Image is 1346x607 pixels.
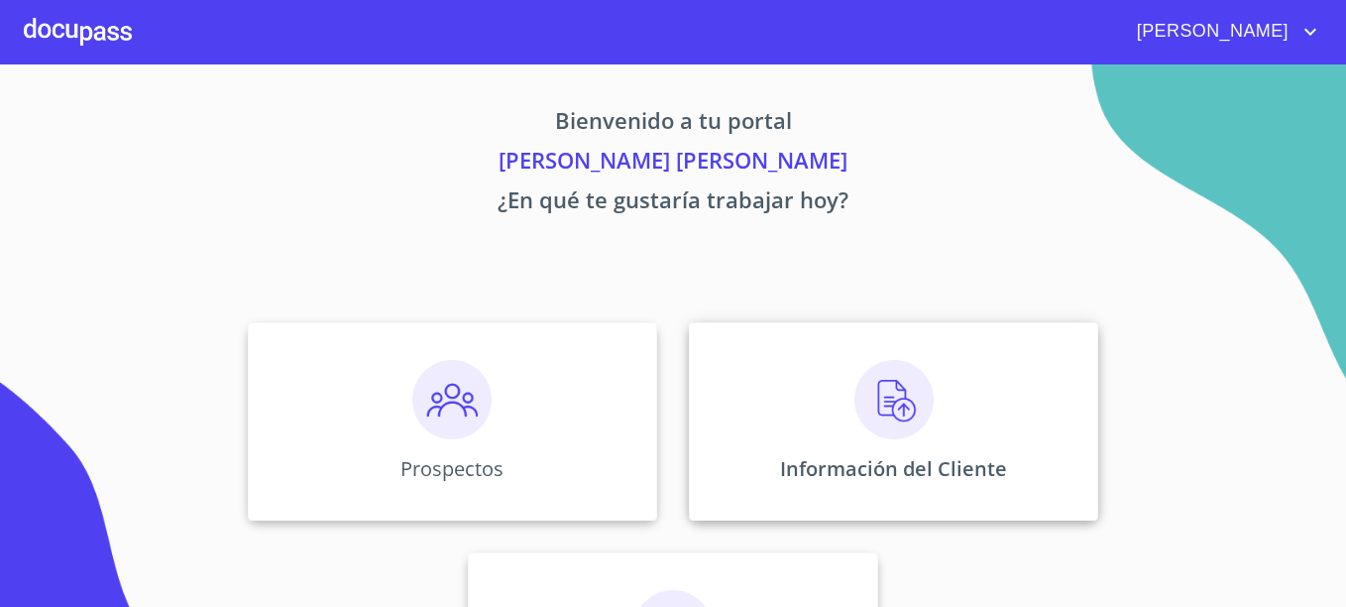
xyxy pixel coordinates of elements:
span: [PERSON_NAME] [1122,16,1298,48]
img: carga.png [854,360,934,439]
img: prospectos.png [412,360,492,439]
p: ¿En qué te gustaría trabajar hoy? [62,183,1284,223]
button: account of current user [1122,16,1322,48]
p: Prospectos [400,455,504,482]
p: [PERSON_NAME] [PERSON_NAME] [62,144,1284,183]
p: Bienvenido a tu portal [62,104,1284,144]
p: Información del Cliente [780,455,1007,482]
